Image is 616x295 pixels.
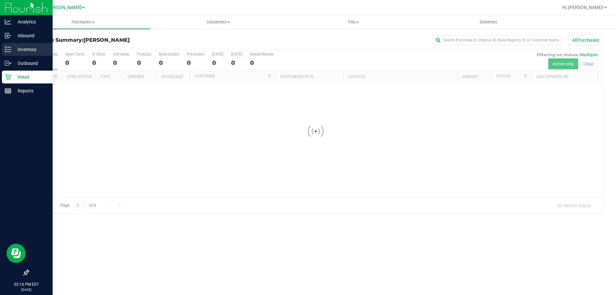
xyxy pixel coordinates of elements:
[3,287,50,292] p: [DATE]
[46,5,81,10] span: [PERSON_NAME]
[3,282,50,287] p: 02:16 PM EDT
[5,74,11,80] inline-svg: Retail
[471,19,506,25] span: Deliveries
[11,32,50,39] p: Inbound
[286,19,420,25] span: Tills
[11,18,50,26] p: Analytics
[421,15,556,29] a: Deliveries
[11,73,50,81] p: Retail
[5,32,11,39] inline-svg: Inbound
[15,15,150,29] a: Purchases
[11,87,50,95] p: Reports
[150,15,286,29] a: Customers
[151,19,285,25] span: Customers
[562,5,604,10] span: Hi, [PERSON_NAME]!
[15,19,150,25] span: Purchases
[286,15,421,29] a: Tills
[568,35,603,46] button: All Purchases
[433,35,561,45] input: Search Purchase ID, Original ID, State Registry ID or Customer Name...
[28,37,220,43] h3: Purchase Summary:
[5,19,11,25] inline-svg: Analytics
[11,59,50,67] p: Outbound
[5,88,11,94] inline-svg: Reports
[6,244,26,263] iframe: Resource center
[5,60,11,66] inline-svg: Outbound
[5,46,11,53] inline-svg: Inventory
[83,37,130,43] span: [PERSON_NAME]
[11,46,50,53] p: Inventory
